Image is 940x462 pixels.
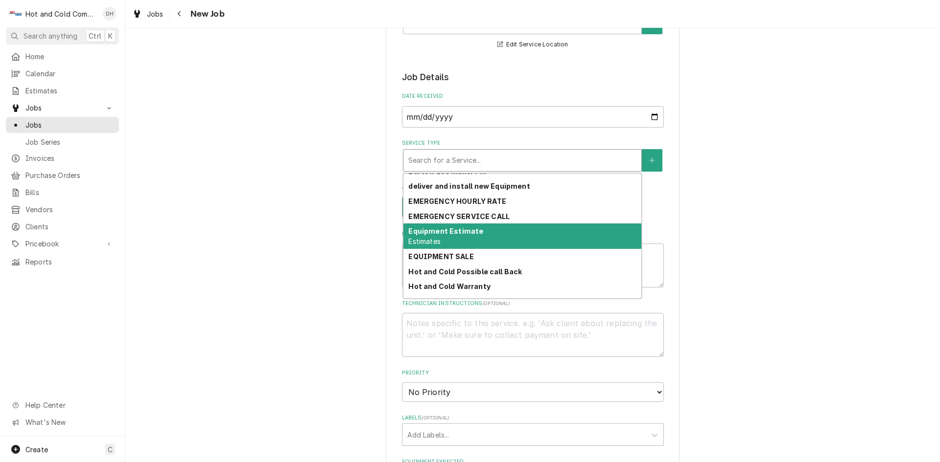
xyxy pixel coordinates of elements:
div: Hot and Cold Commercial Kitchens, Inc. [25,9,97,19]
span: Invoices [25,153,114,163]
a: Go to Jobs [6,100,119,116]
a: Go to What's New [6,414,119,430]
a: Estimates [6,83,119,99]
span: Help Center [25,400,113,410]
span: Job Series [25,137,114,147]
strong: EMERGENCY SERVICE CALL [408,212,510,220]
strong: Hourly Labor 1/man [408,297,477,306]
a: Home [6,48,119,65]
span: Search anything [23,31,77,41]
a: Go to Help Center [6,397,119,413]
span: Ctrl [89,31,101,41]
button: Navigate back [172,6,188,22]
div: Job Type [402,183,664,218]
legend: Job Details [402,71,664,84]
span: K [108,31,113,41]
span: Purchase Orders [25,170,114,180]
span: Jobs [25,120,114,130]
label: Labels [402,414,664,422]
a: Vendors [6,201,119,218]
span: ( optional ) [482,301,510,306]
a: Jobs [6,117,119,133]
label: Reason For Call [402,230,664,238]
button: Edit Service Location [496,39,570,51]
a: Go to Pricebook [6,236,119,252]
div: Labels [402,414,664,446]
span: Jobs [147,9,164,19]
label: Priority [402,369,664,377]
div: Hot and Cold Commercial Kitchens, Inc.'s Avatar [9,7,23,21]
a: Bills [6,184,119,200]
button: Search anythingCtrlK [6,27,119,44]
span: C [108,444,113,455]
label: Date Received [402,92,664,100]
span: New Job [188,7,225,21]
a: Reports [6,254,119,270]
div: Priority [402,369,664,402]
label: Technician Instructions [402,300,664,308]
span: Home [25,51,114,62]
div: Technician Instructions [402,300,664,357]
input: yyyy-mm-dd [402,106,664,128]
span: Calendar [25,68,114,79]
div: Daryl Harris's Avatar [103,7,117,21]
span: Estimates [25,86,114,96]
div: Reason For Call [402,230,664,287]
a: Job Series [6,134,119,150]
span: Estimates [408,237,440,245]
a: Jobs [128,6,167,22]
a: Invoices [6,150,119,166]
div: H [9,7,23,21]
strong: EQUIPMENT SALE [408,252,473,261]
strong: Hot and Cold Warranty [408,282,490,290]
a: Clients [6,219,119,235]
strong: Hot and Cold Possible call Back [408,267,522,276]
span: Vendors [25,204,114,215]
span: Create [25,445,48,454]
span: Jobs [25,103,99,113]
strong: deliver and install new Equipment [408,182,530,190]
a: Purchase Orders [6,167,119,183]
strong: Bartow Ice Maker PM [408,167,486,176]
span: Pricebook [25,239,99,249]
label: Job Type [402,183,664,191]
span: ( optional ) [422,415,449,420]
span: What's New [25,417,113,427]
span: Clients [25,221,114,232]
svg: Create New Service [649,157,655,164]
a: Calendar [6,66,119,82]
button: Create New Service [642,149,662,172]
div: Date Received [402,92,664,127]
span: Bills [25,187,114,198]
div: Service Type [402,139,664,171]
div: DH [103,7,117,21]
span: Reports [25,257,114,267]
label: Service Type [402,139,664,147]
strong: Equipment Estimate [408,227,483,235]
strong: EMERGENCY HOURLY RATE [408,197,506,205]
